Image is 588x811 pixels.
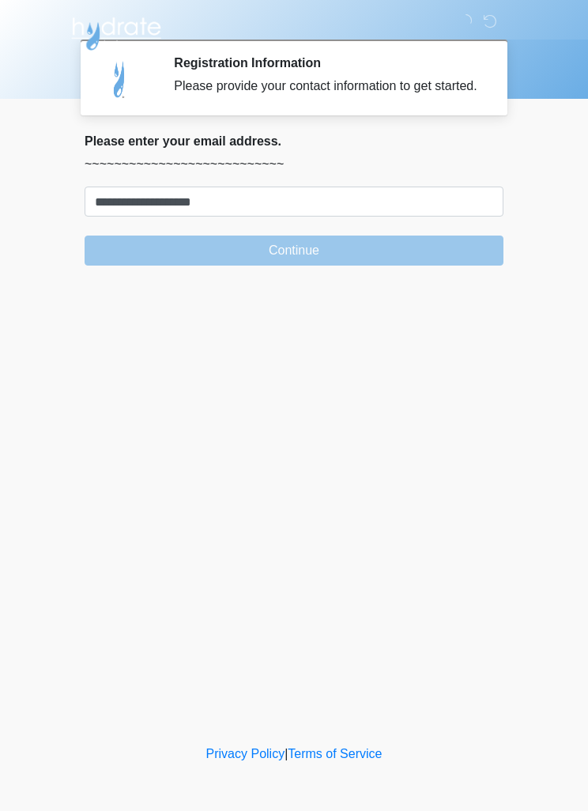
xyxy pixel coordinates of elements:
button: Continue [85,236,503,266]
a: Privacy Policy [206,747,285,760]
img: Hydrate IV Bar - Chandler Logo [69,12,164,51]
div: Please provide your contact information to get started. [174,77,480,96]
img: Agent Avatar [96,55,144,103]
a: Terms of Service [288,747,382,760]
h2: Please enter your email address. [85,134,503,149]
a: | [285,747,288,760]
p: ~~~~~~~~~~~~~~~~~~~~~~~~~~~ [85,155,503,174]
